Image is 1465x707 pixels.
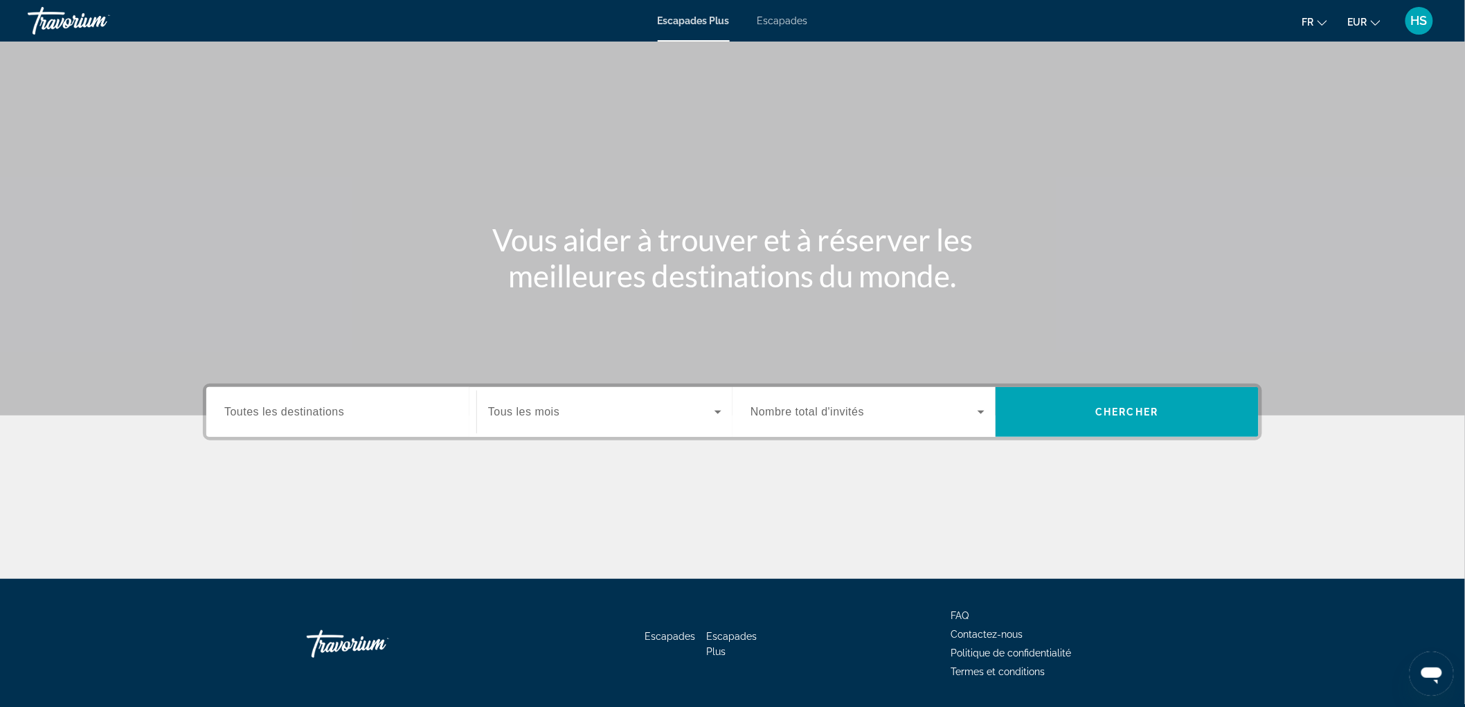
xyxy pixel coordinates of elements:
a: Travorium [28,3,166,39]
button: Menu utilisateur [1401,6,1437,35]
h1: Vous aider à trouver et à réserver les meilleures destinations du monde. [473,222,992,294]
div: Widget de recherche [206,387,1259,437]
a: FAQ [951,610,969,621]
font: EUR [1348,17,1367,28]
span: Toutes les destinations [224,406,344,418]
font: fr [1302,17,1314,28]
a: Contactez-nous [951,629,1023,640]
a: Politique de confidentialité [951,647,1071,659]
button: Recherche [996,387,1259,437]
button: Changer de langue [1302,12,1327,32]
a: Escapades [645,631,696,642]
button: Changer de devise [1348,12,1381,32]
a: Escapades Plus [658,15,730,26]
input: Sélectionnez la destination [224,404,458,421]
font: HS [1411,13,1428,28]
a: Termes et conditions [951,666,1045,677]
span: Chercher [1096,406,1159,418]
iframe: Bouton de lancement de la fenêtre de messagerie [1410,652,1454,696]
a: Rentrer à la maison [307,623,445,665]
span: Tous les mois [488,406,559,418]
a: Escapades [757,15,808,26]
span: Nombre total d'invités [751,406,864,418]
a: Escapades Plus [707,631,757,657]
